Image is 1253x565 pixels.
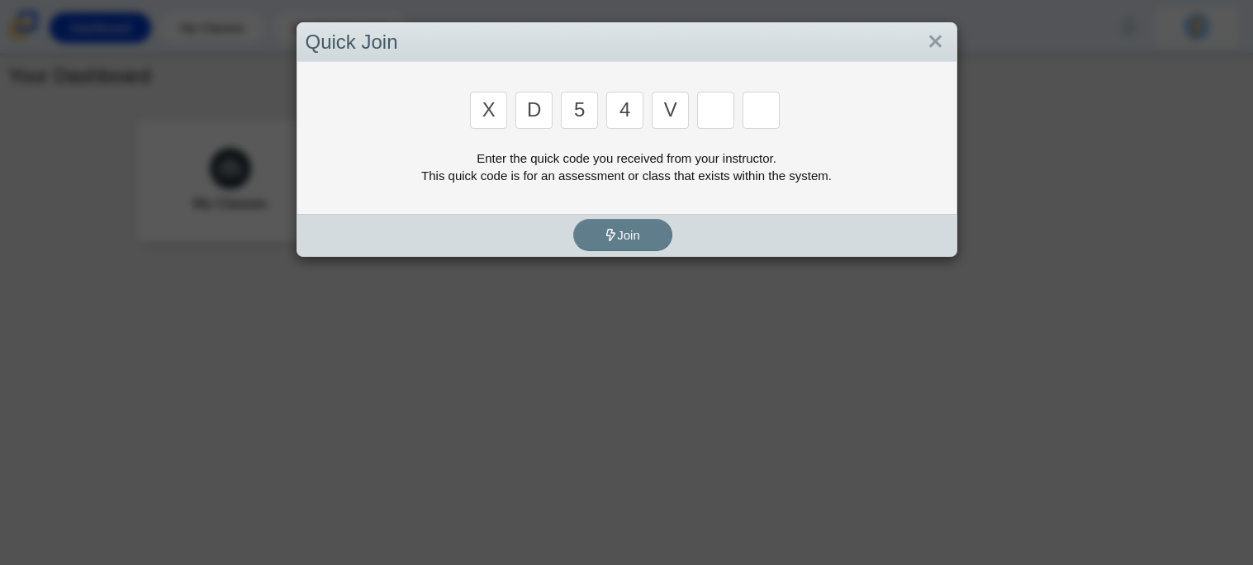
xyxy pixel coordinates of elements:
a: Close [923,28,948,56]
input: Enter Access Code Digit 1 [470,92,507,129]
div: Quick Join [297,23,956,62]
input: Enter Access Code Digit 2 [515,92,553,129]
input: Enter Access Code Digit 3 [561,92,598,129]
input: Enter Access Code Digit 5 [652,92,689,129]
input: Enter Access Code Digit 6 [697,92,734,129]
div: Enter the quick code you received from your instructor. This quick code is for an assessment or c... [306,150,948,184]
input: Enter Access Code Digit 4 [606,92,643,129]
button: Join [573,219,672,251]
input: Enter Access Code Digit 7 [743,92,780,129]
span: Join [605,228,640,242]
